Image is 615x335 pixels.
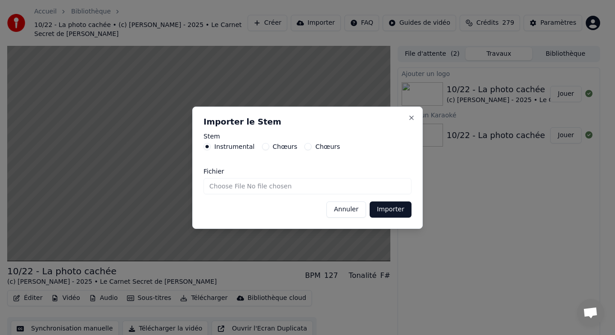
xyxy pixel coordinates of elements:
[326,201,366,218] button: Annuler
[203,133,412,139] label: Stem
[315,143,340,150] label: Chœurs
[203,168,412,174] label: Fichier
[203,118,412,126] h2: Importer le Stem
[370,201,412,218] button: Importer
[273,143,298,150] label: Chœurs
[214,143,255,150] label: Instrumental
